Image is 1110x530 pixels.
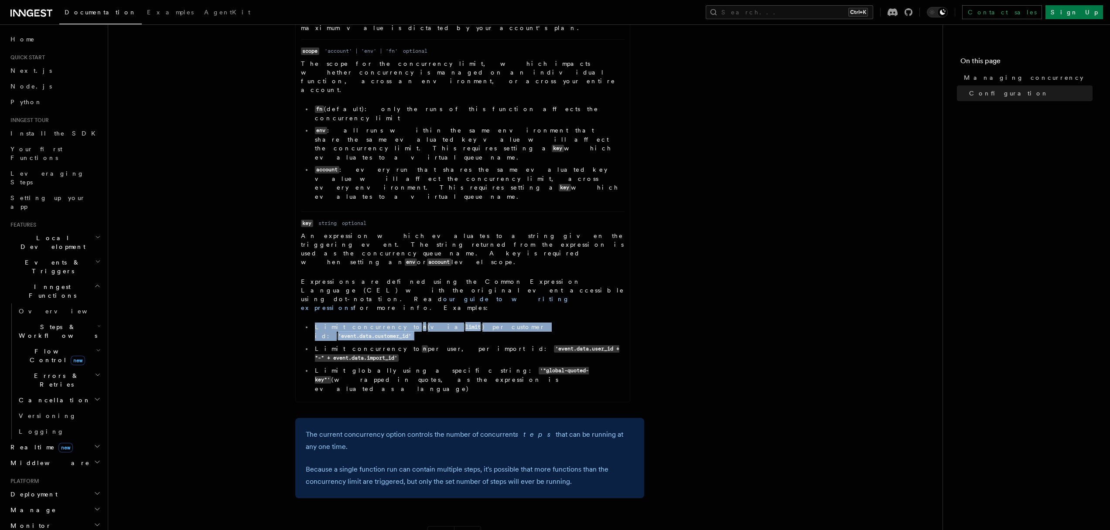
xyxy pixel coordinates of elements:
button: Realtimenew [7,439,102,455]
p: The scope for the concurrency limit, which impacts whether concurrency is managed on an individua... [301,59,625,94]
code: scope [301,48,319,55]
code: key [559,184,571,191]
span: Leveraging Steps [10,170,84,186]
span: Logging [19,428,64,435]
kbd: Ctrl+K [848,8,868,17]
dd: optional [342,220,366,227]
span: Platform [7,478,39,485]
button: Errors & Retries [15,368,102,392]
span: Deployment [7,490,58,499]
span: Inngest Functions [7,282,94,300]
a: AgentKit [199,3,256,24]
a: Documentation [59,3,142,24]
p: Because a single function run can contain multiple steps, it's possible that more functions than ... [306,463,634,488]
button: Search...Ctrl+K [706,5,873,19]
a: Versioning [15,408,102,424]
code: key [552,145,564,152]
span: Errors & Retries [15,371,95,389]
code: key [301,220,313,227]
span: Features [7,221,36,228]
span: AgentKit [204,9,250,16]
span: Flow Control [15,347,96,364]
span: new [58,443,73,452]
dd: string [318,220,337,227]
code: account [427,258,451,266]
p: An expression which evaluates to a string given the triggering event. The string returned from th... [301,231,625,267]
a: Examples [142,3,199,24]
code: env [315,127,327,134]
span: Home [10,35,35,44]
span: Events & Triggers [7,258,95,275]
span: Cancellation [15,396,91,404]
span: Configuration [969,89,1049,98]
span: Middleware [7,459,90,467]
code: n [422,323,428,331]
li: Limit concurrency to (via ) per customer id: [312,323,625,341]
h4: On this page [960,56,1093,70]
a: Install the SDK [7,126,102,141]
a: Leveraging Steps [7,166,102,190]
span: Python [10,99,42,105]
li: : all runs within the same environment that share the same evaluated key value will affect the co... [312,126,625,162]
span: Your first Functions [10,146,62,161]
code: account [315,166,339,173]
a: Your first Functions [7,141,102,166]
li: : every run that shares the same evaluated key value will affect the concurrency limit, across ev... [312,165,625,201]
a: our guide to writing expressions [301,296,570,311]
li: (default): only the runs of this function affects the concurrency limit [312,105,625,122]
a: Logging [15,424,102,439]
li: Limit globally using a specific string: (wrapped in quotes, as the expression is evaluated as a l... [312,366,625,393]
a: Overview [15,303,102,319]
span: Next.js [10,67,52,74]
span: Realtime [7,443,73,452]
a: Sign Up [1045,5,1103,19]
dd: 'account' | 'env' | 'fn' [324,48,398,54]
a: Home [7,31,102,47]
button: Manage [7,502,102,518]
p: The current concurrency option controls the number of concurrent that can be running at any one t... [306,428,634,453]
button: Deployment [7,486,102,502]
p: Expressions are defined using the Common Expression Language (CEL) with the original event access... [301,277,625,312]
a: Setting up your app [7,190,102,214]
span: Overview [19,308,109,315]
a: Managing concurrency [960,70,1093,85]
code: limit [464,323,482,331]
span: Inngest tour [7,117,49,124]
a: Contact sales [962,5,1042,19]
code: env [405,258,417,266]
dd: optional [403,48,427,54]
span: Examples [147,9,194,16]
button: Cancellation [15,392,102,408]
span: Node.js [10,83,52,90]
span: Documentation [65,9,137,16]
button: Flow Controlnew [15,343,102,368]
span: Versioning [19,412,76,419]
button: Inngest Functions [7,279,102,303]
span: Quick start [7,54,45,61]
span: Managing concurrency [964,73,1083,82]
a: Configuration [966,85,1093,101]
button: Events & Triggers [7,255,102,279]
span: Install the SDK [10,130,101,137]
span: Setting up your app [10,194,85,210]
button: Local Development [7,230,102,255]
code: fn [315,105,324,113]
code: 'event.data.customer_id' [337,333,413,340]
span: Steps & Workflows [15,323,97,340]
span: Monitor [7,521,51,530]
span: Manage [7,506,56,514]
em: steps [515,430,556,438]
button: Toggle dark mode [927,7,948,17]
button: Middleware [7,455,102,471]
a: Next.js [7,63,102,78]
a: Python [7,94,102,110]
a: Node.js [7,78,102,94]
div: Inngest Functions [7,303,102,439]
span: new [71,356,85,365]
span: Local Development [7,234,95,251]
li: Limit concurrency to per user, per import id: [312,344,625,363]
code: n [422,345,428,353]
button: Steps & Workflows [15,319,102,343]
